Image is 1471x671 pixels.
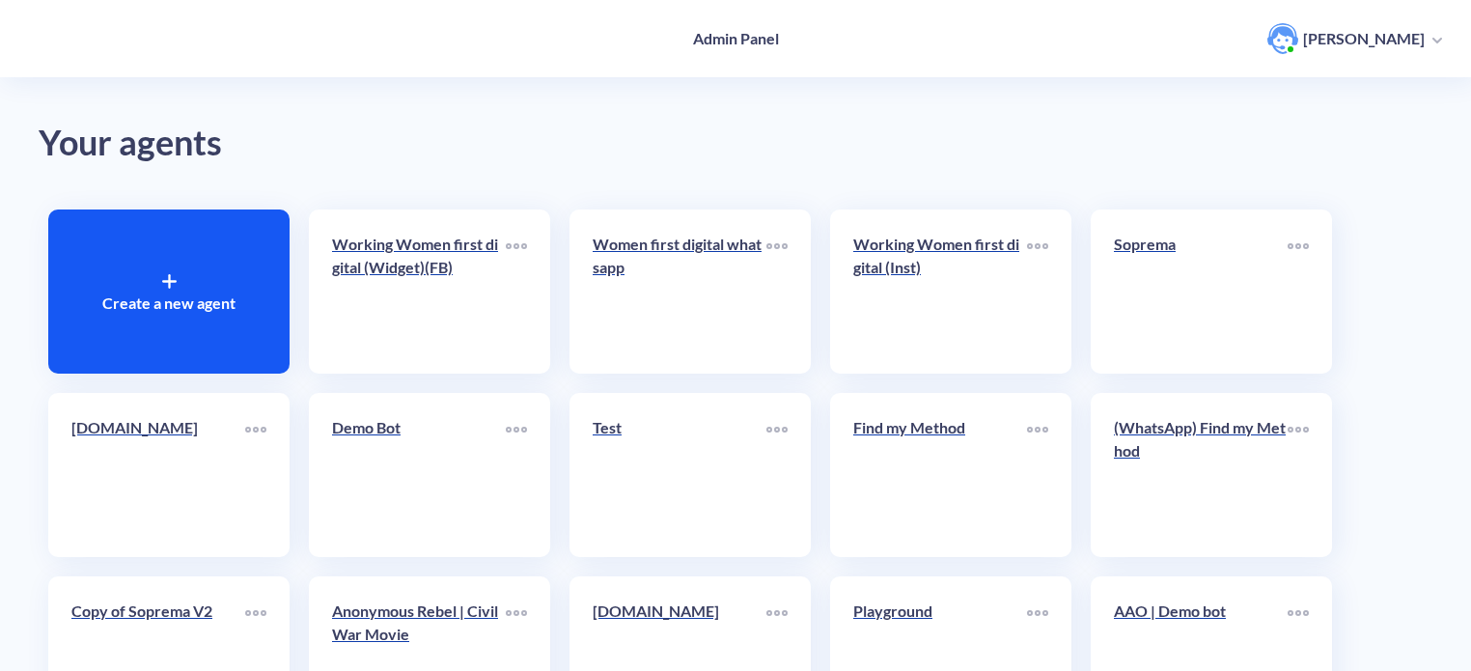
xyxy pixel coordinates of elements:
[593,416,766,534] a: Test
[71,600,245,623] p: Copy of Soprema V2
[593,233,766,350] a: Women first digital whatsapp
[332,416,506,534] a: Demo Bot
[853,233,1027,350] a: Working Women first digital (Inst)
[693,29,779,47] h4: Admin Panel
[71,416,245,439] p: [DOMAIN_NAME]
[332,600,506,646] p: Anonymous Rebel | Civil War Movie
[1303,28,1425,49] p: [PERSON_NAME]
[853,416,1027,439] p: Find my Method
[71,416,245,534] a: [DOMAIN_NAME]
[332,233,506,350] a: Working Women first digital (Widget)(FB)
[332,233,506,279] p: Working Women first digital (Widget)(FB)
[1114,600,1288,623] p: AAO | Demo bot
[332,416,506,439] p: Demo Bot
[1114,416,1288,462] p: (WhatsApp) Find my Method
[853,233,1027,279] p: Working Women first digital (Inst)
[593,600,766,623] p: [DOMAIN_NAME]
[1114,233,1288,256] p: Soprema
[1267,23,1298,54] img: user photo
[1114,233,1288,350] a: Soprema
[853,416,1027,534] a: Find my Method
[593,233,766,279] p: Women first digital whatsapp
[1258,21,1452,56] button: user photo[PERSON_NAME]
[1114,416,1288,534] a: (WhatsApp) Find my Method
[593,416,766,439] p: Test
[39,116,1432,171] div: Your agents
[102,292,236,315] p: Create a new agent
[853,600,1027,623] p: Playground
